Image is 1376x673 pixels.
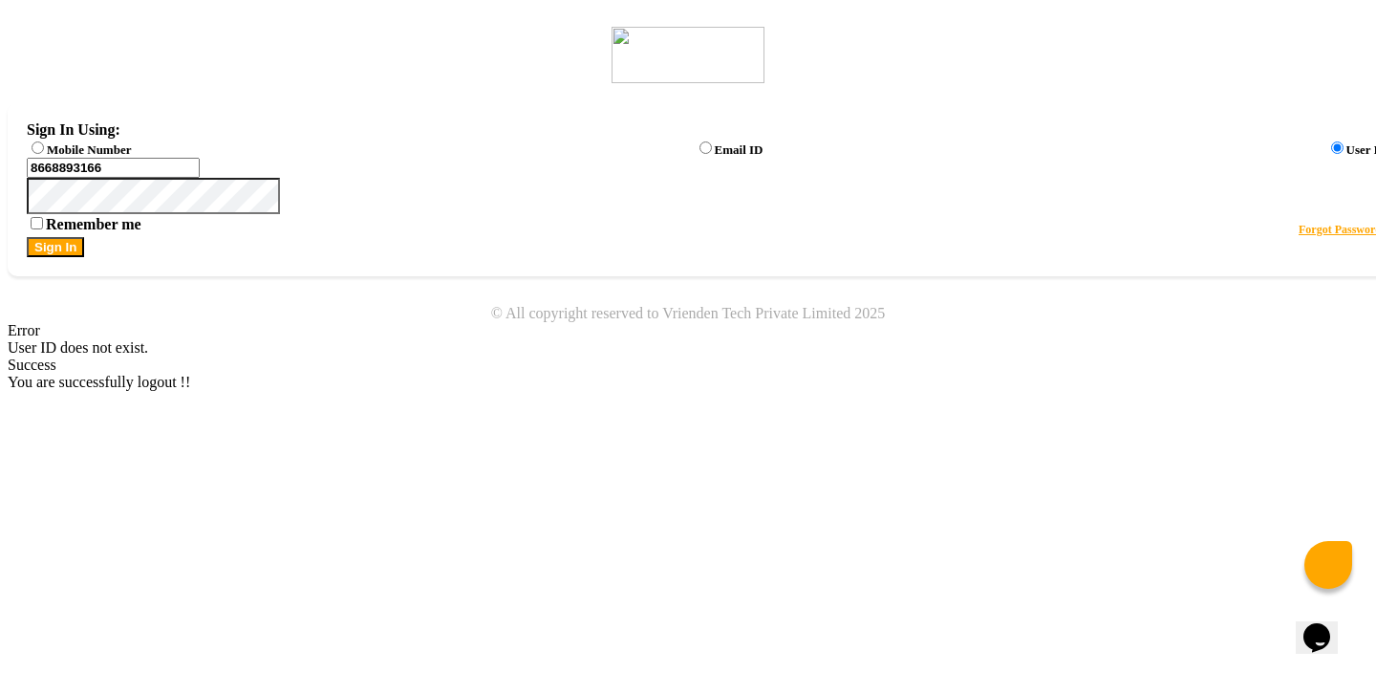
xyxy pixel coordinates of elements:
iframe: chat widget [1296,597,1357,654]
input: Username [27,158,200,178]
button: Sign In [27,237,84,257]
label: Email ID [715,142,763,157]
img: logo1.svg [612,27,764,83]
div: Success [8,357,1368,374]
div: User ID does not exist. [8,339,1368,357]
label: Sign In Using: [27,121,120,138]
label: Remember me [27,216,141,232]
input: Username [27,178,280,214]
input: Remember me [31,217,43,229]
div: © All copyright reserved to Vrienden Tech Private Limited 2025 [8,305,1368,322]
label: Mobile Number [47,142,131,157]
div: Error [8,322,1368,339]
div: You are successfully logout !! [8,374,1368,391]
